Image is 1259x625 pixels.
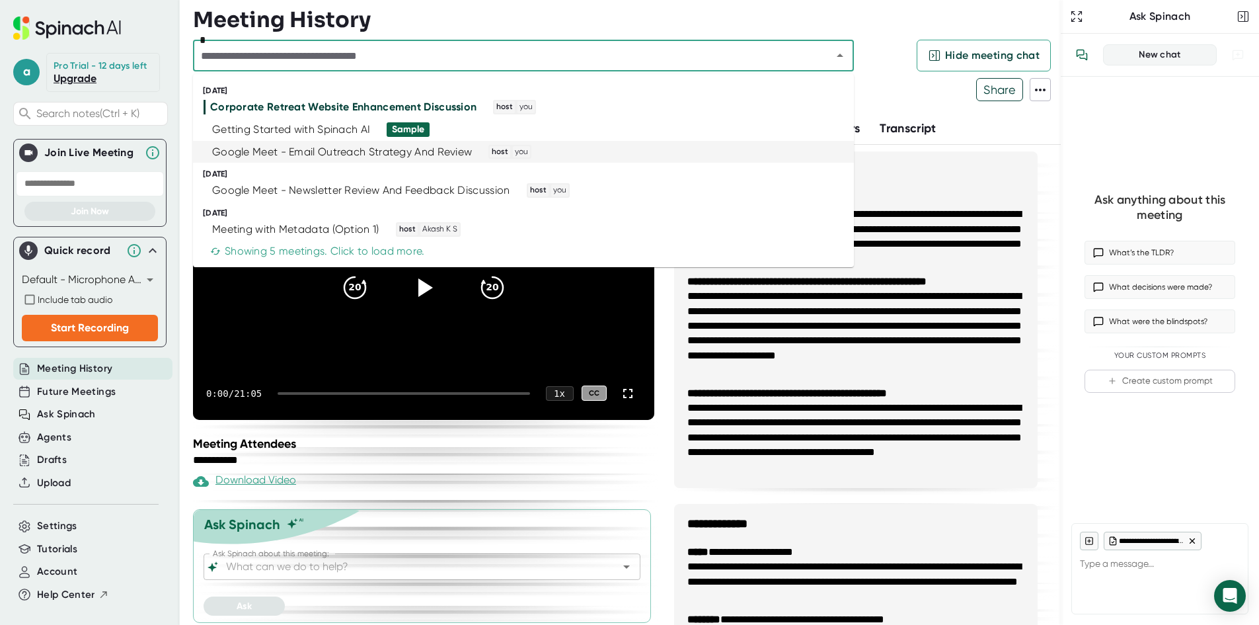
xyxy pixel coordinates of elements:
[517,101,535,113] span: you
[210,101,477,114] div: Corporate Retreat Website Enhancement Discussion
[203,169,854,179] div: [DATE]
[37,452,67,468] button: Drafts
[1069,42,1095,68] button: View conversation history
[397,224,418,235] span: host
[204,597,285,616] button: Ask
[513,146,530,158] span: you
[71,206,109,217] span: Join Now
[54,72,96,85] a: Upgrade
[917,40,1051,71] button: Hide meeting chat
[237,601,252,612] span: Ask
[1086,10,1234,23] div: Ask Spinach
[54,60,147,72] div: Pro Trial - 12 days left
[546,386,574,401] div: 1 x
[1112,49,1208,61] div: New chat
[831,46,849,65] button: Close
[1067,7,1086,26] button: Expand to Ask Spinach page
[1085,192,1235,222] div: Ask anything about this meeting
[37,564,77,579] button: Account
[37,542,77,557] button: Tutorials
[22,146,35,159] img: Join Live Meeting
[1085,351,1235,360] div: Your Custom Prompts
[420,224,459,235] span: Akash K S
[212,184,510,197] div: Google Meet - Newsletter Review And Feedback Discussion
[582,386,607,401] div: CC
[880,121,936,136] span: Transcript
[1085,310,1235,333] button: What were the blindspots?
[22,315,158,341] button: Start Recording
[193,7,371,32] h3: Meeting History
[13,59,40,85] span: a
[203,86,854,96] div: [DATE]
[193,437,658,451] div: Meeting Attendees
[1085,275,1235,299] button: What decisions were made?
[1085,370,1235,393] button: Create custom prompt
[19,237,161,264] div: Quick record
[22,269,158,290] div: Default - Microphone Array (Realtek(R) Audio)
[212,123,370,136] div: Getting Started with Spinach AI
[37,430,71,445] button: Agents
[37,587,95,603] span: Help Center
[945,48,1040,63] span: Hide meeting chat
[1085,241,1235,265] button: What’s the TLDR?
[36,107,164,120] span: Search notes (Ctrl + K)
[37,361,112,376] button: Meeting History
[494,101,515,113] span: host
[37,476,71,491] button: Upload
[204,517,280,532] div: Ask Spinach
[617,558,636,576] button: Open
[44,244,120,257] div: Quick record
[1214,580,1246,612] div: Open Intercom Messenger
[19,140,161,166] div: Join Live MeetingJoin Live Meeting
[24,202,155,221] button: Join Now
[193,474,296,489] div: Paid feature
[38,294,112,305] span: Include tab audio
[528,185,549,196] span: host
[51,321,129,334] span: Start Recording
[212,223,379,236] div: Meeting with Metadata (Option 1)
[977,78,1022,101] span: Share
[223,558,597,576] input: What can we do to help?
[37,384,116,399] button: Future Meetings
[210,245,425,258] div: Showing 5 meetings. Click to load more.
[37,519,77,534] button: Settings
[551,185,568,196] span: you
[37,407,96,422] button: Ask Spinach
[880,120,936,138] button: Transcript
[490,146,510,158] span: host
[44,146,138,159] div: Join Live Meeting
[976,78,1023,101] button: Share
[206,388,262,399] div: 0:00 / 21:05
[1234,7,1252,26] button: Close conversation sidebar
[212,146,472,159] div: Google Meet - Email Outreach Strategy And Review
[37,587,109,603] button: Help Center
[392,124,424,136] div: Sample
[203,208,854,218] div: [DATE]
